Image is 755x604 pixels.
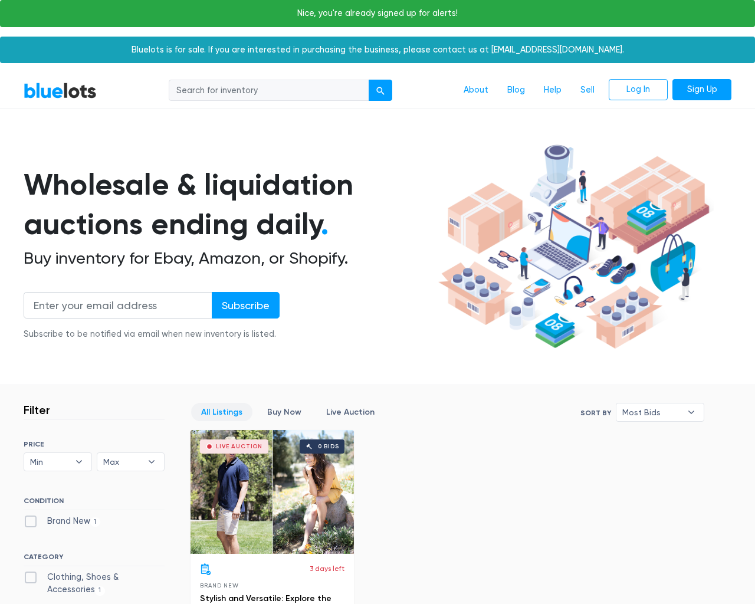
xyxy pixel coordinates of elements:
span: Max [103,453,142,471]
div: Subscribe to be notified via email when new inventory is listed. [24,328,280,341]
b: ▾ [139,453,164,471]
h6: CONDITION [24,497,165,510]
input: Search for inventory [169,80,369,101]
b: ▾ [679,403,704,421]
a: About [454,79,498,101]
a: Blog [498,79,534,101]
a: Buy Now [257,403,311,421]
input: Subscribe [212,292,280,319]
label: Clothing, Shoes & Accessories [24,571,165,596]
a: Sell [571,79,604,101]
h6: PRICE [24,440,165,448]
h6: CATEGORY [24,553,165,566]
p: 3 days left [310,563,344,574]
h1: Wholesale & liquidation auctions ending daily [24,165,434,244]
img: hero-ee84e7d0318cb26816c560f6b4441b76977f77a177738b4e94f68c95b2b83dbb.png [434,139,714,354]
span: 1 [90,517,100,527]
input: Enter your email address [24,292,212,319]
span: . [321,206,329,242]
span: Most Bids [622,403,681,421]
div: Live Auction [216,444,262,449]
a: Help [534,79,571,101]
h3: Filter [24,403,50,417]
a: All Listings [191,403,252,421]
h2: Buy inventory for Ebay, Amazon, or Shopify. [24,248,434,268]
a: Log In [609,79,668,100]
span: Brand New [200,582,238,589]
a: Live Auction 0 bids [191,430,354,554]
div: 0 bids [318,444,339,449]
span: Min [30,453,69,471]
label: Brand New [24,515,100,528]
a: Live Auction [316,403,385,421]
label: Sort By [580,408,611,418]
span: 1 [95,586,105,596]
a: Sign Up [672,79,731,100]
a: BlueLots [24,82,97,99]
b: ▾ [67,453,91,471]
